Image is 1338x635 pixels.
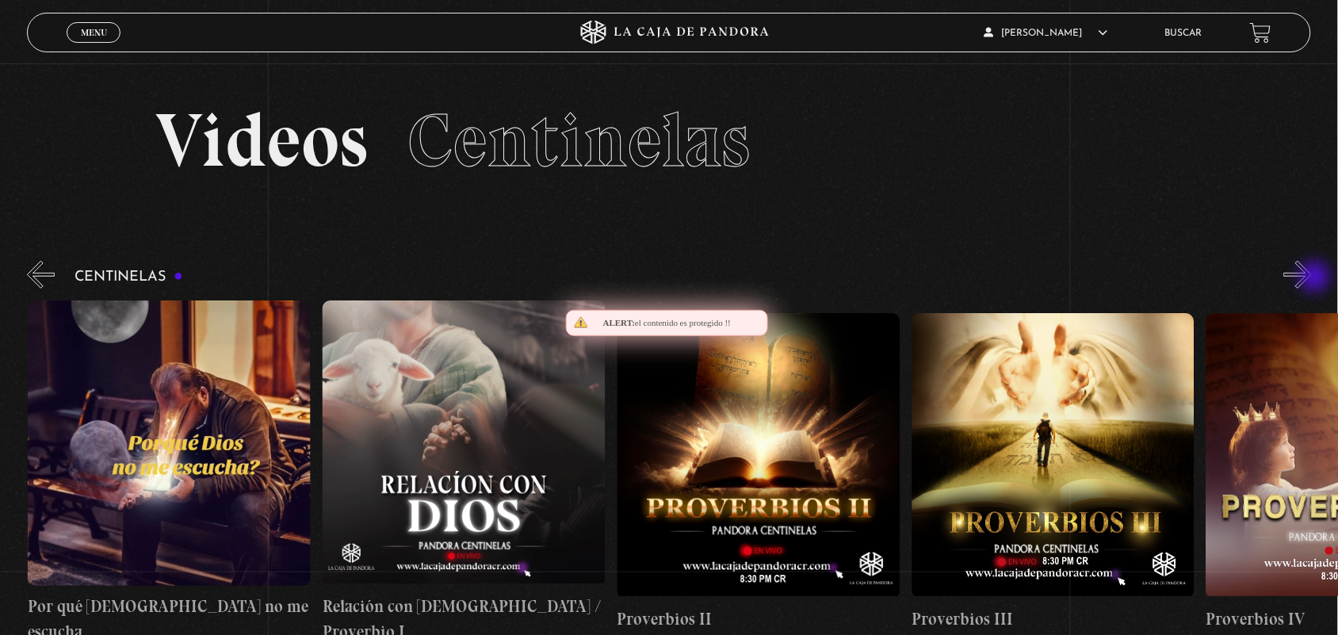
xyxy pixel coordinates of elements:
[566,310,768,336] div: el contenido es protegido !!
[81,28,107,37] span: Menu
[617,606,900,632] h4: Proverbios II
[1250,22,1271,44] a: View your shopping cart
[984,29,1108,38] span: [PERSON_NAME]
[155,103,1183,178] h2: Videos
[407,95,751,186] span: Centinelas
[75,270,183,285] h3: Centinelas
[27,261,55,289] button: Previous
[75,41,113,52] span: Cerrar
[1284,261,1312,289] button: Next
[912,606,1195,632] h4: Proverbios III
[603,318,635,327] span: Alert:
[1165,29,1202,38] a: Buscar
